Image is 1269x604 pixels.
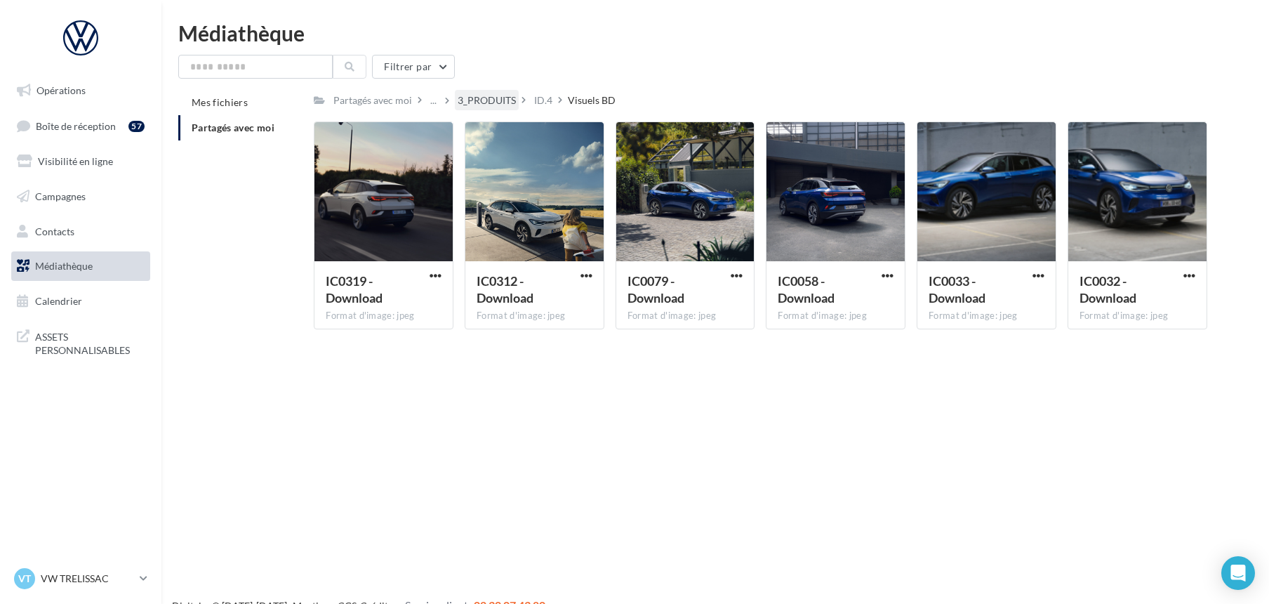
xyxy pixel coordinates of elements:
[35,225,74,237] span: Contacts
[35,295,82,307] span: Calendrier
[11,565,150,592] a: VT VW TRELISSAC
[36,119,116,131] span: Boîte de réception
[35,260,93,272] span: Médiathèque
[8,111,153,141] a: Boîte de réception57
[326,273,383,306] span: IC0319 - Download
[326,310,441,322] div: Format d'image: jpeg
[778,310,893,322] div: Format d'image: jpeg
[534,93,552,107] div: ID.4
[929,273,985,306] span: IC0033 - Download
[35,327,145,357] span: ASSETS PERSONNALISABLES
[192,96,248,108] span: Mes fichiers
[18,572,31,586] span: VT
[568,93,616,107] div: Visuels BD
[929,310,1044,322] div: Format d'image: jpeg
[35,190,86,202] span: Campagnes
[627,310,743,322] div: Format d'image: jpeg
[36,84,86,96] span: Opérations
[128,121,145,132] div: 57
[1221,556,1255,590] div: Open Intercom Messenger
[178,22,1252,44] div: Médiathèque
[8,287,153,316] a: Calendrier
[41,572,134,586] p: VW TRELISSAC
[8,322,153,363] a: ASSETS PERSONNALISABLES
[192,122,274,133] span: Partagés avec moi
[333,93,412,107] div: Partagés avec moi
[8,147,153,176] a: Visibilité en ligne
[458,93,516,107] div: 3_PRODUITS
[627,273,684,306] span: IC0079 - Download
[372,55,455,79] button: Filtrer par
[1079,310,1195,322] div: Format d'image: jpeg
[8,76,153,105] a: Opérations
[427,91,439,110] div: ...
[8,182,153,211] a: Campagnes
[778,273,835,306] span: IC0058 - Download
[477,273,533,306] span: IC0312 - Download
[8,251,153,281] a: Médiathèque
[477,310,592,322] div: Format d'image: jpeg
[8,217,153,247] a: Contacts
[1079,273,1136,306] span: IC0032 - Download
[38,155,113,167] span: Visibilité en ligne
